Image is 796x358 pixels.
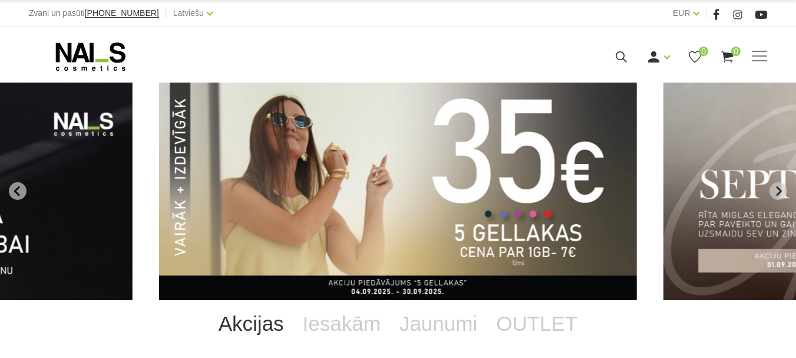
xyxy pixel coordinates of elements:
a: 0 [688,50,702,64]
a: 0 [720,50,735,64]
a: Latviešu [173,6,204,20]
a: OUTLET [487,300,587,347]
a: EUR [673,6,691,20]
div: Zvani un pasūti [29,6,159,21]
button: Next slide [769,182,787,200]
span: 0 [731,47,741,56]
a: Iesakām [293,300,390,347]
span: 0 [699,47,708,56]
li: 1 of 12 [159,83,637,300]
span: | [165,6,167,21]
a: Jaunumi [390,300,487,347]
a: [PHONE_NUMBER] [85,9,159,18]
a: Akcijas [209,300,293,347]
button: Go to last slide [9,182,27,200]
span: [PHONE_NUMBER] [85,8,159,18]
span: | [705,6,708,21]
